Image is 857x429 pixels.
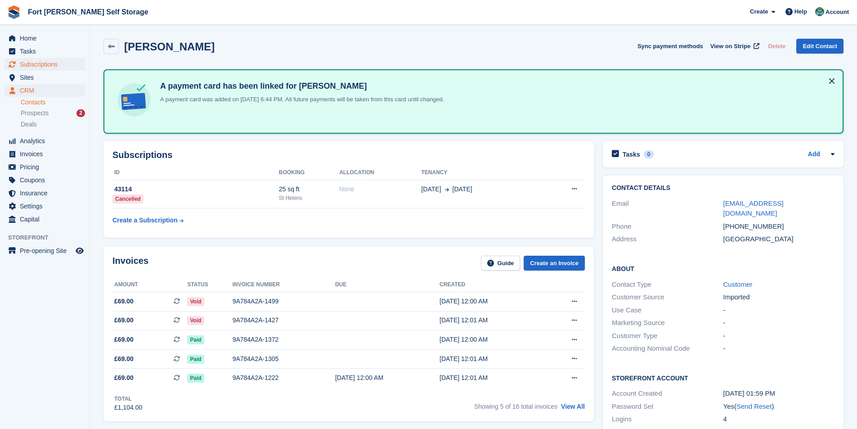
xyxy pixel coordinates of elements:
h2: About [612,264,835,273]
div: 9A784A2A-1372 [233,335,335,344]
span: Analytics [20,135,74,147]
div: [PHONE_NUMBER] [723,221,835,232]
a: Guide [481,256,520,271]
div: Yes [723,402,835,412]
div: St Helens [279,194,339,202]
div: £1,104.00 [114,403,142,412]
a: Create a Subscription [112,212,184,229]
span: Prospects [21,109,49,117]
a: Customer [723,280,753,288]
th: Booking [279,166,339,180]
a: menu [4,200,85,212]
a: menu [4,244,85,257]
h4: A payment card has been linked for [PERSON_NAME] [157,81,444,91]
a: menu [4,148,85,160]
a: Add [808,149,820,160]
div: [DATE] 12:00 AM [440,297,544,306]
span: Home [20,32,74,45]
div: Logins [612,414,723,424]
div: Accounting Nominal Code [612,343,723,354]
h2: Tasks [623,150,640,158]
div: [DATE] 01:59 PM [723,388,835,399]
th: Tenancy [421,166,540,180]
div: Contact Type [612,280,723,290]
span: £69.00 [114,297,134,306]
div: Phone [612,221,723,232]
a: Edit Contact [796,39,844,54]
img: stora-icon-8386f47178a22dfd0bd8f6a31ec36ba5ce8667c1dd55bd0f319d3a0aa187defe.svg [7,5,21,19]
a: menu [4,32,85,45]
a: View on Stripe [707,39,761,54]
a: Deals [21,120,85,129]
span: Insurance [20,187,74,199]
div: 4 [723,414,835,424]
th: ID [112,166,279,180]
span: CRM [20,84,74,97]
a: menu [4,161,85,173]
span: Subscriptions [20,58,74,71]
div: - [723,318,835,328]
div: - [723,305,835,316]
span: £69.00 [114,316,134,325]
div: [DATE] 12:01 AM [440,316,544,325]
button: Sync payment methods [637,39,703,54]
div: 0 [644,150,654,158]
span: £69.00 [114,335,134,344]
div: - [723,331,835,341]
span: Settings [20,200,74,212]
img: card-linked-ebf98d0992dc2aeb22e95c0e3c79077019eb2392cfd83c6a337811c24bc77127.svg [115,81,153,119]
p: A payment card was added on [DATE] 6:44 PM. All future payments will be taken from this card unti... [157,95,444,104]
div: [DATE] 12:01 AM [440,354,544,364]
div: Password Set [612,402,723,412]
div: Create a Subscription [112,216,178,225]
div: Customer Type [612,331,723,341]
a: menu [4,135,85,147]
div: Account Created [612,388,723,399]
span: ( ) [734,402,774,410]
span: [DATE] [421,185,441,194]
span: Capital [20,213,74,226]
h2: Invoices [112,256,148,271]
span: Storefront [8,233,90,242]
div: Imported [723,292,835,303]
a: Fort [PERSON_NAME] Self Storage [24,5,152,19]
h2: [PERSON_NAME] [124,41,215,53]
span: Deals [21,120,37,129]
span: £69.00 [114,373,134,383]
a: Create an Invoice [524,256,585,271]
h2: Storefront Account [612,373,835,382]
a: Contacts [21,98,85,107]
div: [DATE] 12:00 AM [335,373,440,383]
div: 25 sq ft [279,185,339,194]
div: 2 [76,109,85,117]
button: Delete [764,39,789,54]
span: Tasks [20,45,74,58]
th: Invoice number [233,278,335,292]
div: Marketing Source [612,318,723,328]
div: 9A784A2A-1499 [233,297,335,306]
th: Due [335,278,440,292]
span: Sites [20,71,74,84]
span: View on Stripe [710,42,750,51]
div: Use Case [612,305,723,316]
a: Send Reset [736,402,772,410]
span: Paid [187,355,204,364]
a: menu [4,213,85,226]
span: Void [187,316,204,325]
div: [GEOGRAPHIC_DATA] [723,234,835,244]
a: menu [4,45,85,58]
span: Showing 5 of 16 total invoices [474,403,557,410]
div: Customer Source [612,292,723,303]
a: menu [4,174,85,186]
span: Account [826,8,849,17]
div: 9A784A2A-1305 [233,354,335,364]
div: Cancelled [112,194,144,203]
span: Paid [187,335,204,344]
span: Help [794,7,807,16]
div: None [339,185,421,194]
div: - [723,343,835,354]
a: menu [4,58,85,71]
div: Total [114,395,142,403]
img: Alex [815,7,824,16]
div: Email [612,199,723,219]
